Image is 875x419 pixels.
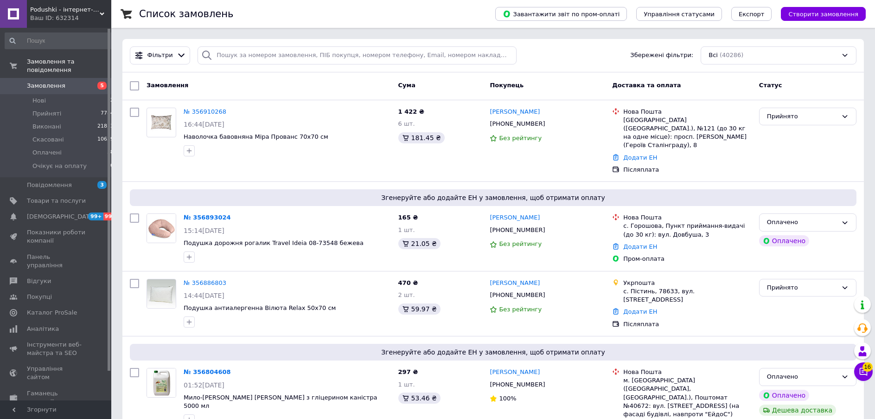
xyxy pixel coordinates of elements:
[30,6,100,14] span: Podushki - інтернет-магазин Подушки
[134,193,853,202] span: Згенеруйте або додайте ЕН у замовлення, щоб отримати оплату
[27,293,52,301] span: Покупці
[32,162,87,170] span: Очікує на оплату
[147,279,176,308] img: Фото товару
[767,218,837,227] div: Оплачено
[488,289,547,301] div: [PHONE_NUMBER]
[184,304,336,311] a: Подушка антиалергенна Вілюта Relax 50х70 см
[788,11,858,18] span: Створити замовлення
[739,11,765,18] span: Експорт
[134,348,853,357] span: Згенеруйте або додайте ЕН у замовлення, щоб отримати оплату
[27,228,86,245] span: Показники роботи компанії
[147,368,176,397] img: Фото товару
[97,181,107,189] span: 3
[854,362,873,381] button: Чат з покупцем16
[759,390,809,401] div: Оплачено
[184,368,231,375] a: № 356804608
[398,82,415,89] span: Cума
[495,7,627,21] button: Завантажити звіт по пром-оплаті
[184,108,226,115] a: № 356910268
[759,405,836,416] div: Дешева доставка
[184,214,231,221] a: № 356893024
[184,381,224,389] span: 01:52[DATE]
[623,222,752,239] div: с. Горошова, Пункт приймання-видачі (до 30 кг): вул. Довбуша, 3
[110,162,114,170] span: 0
[27,277,51,285] span: Відгуки
[184,133,328,140] a: Наволочка бавовняна Міра Прованс 70х70 см
[398,368,418,375] span: 297 ₴
[32,122,61,131] span: Виконані
[184,239,364,246] a: Подушка дорожня рогалик Travel Ideia 08-73548 бежева
[623,255,752,263] div: Пром-оплата
[759,235,809,246] div: Оплачено
[101,110,114,118] span: 7784
[767,283,837,293] div: Прийнято
[147,368,176,398] a: Фото товару
[612,82,681,89] span: Доставка та оплата
[398,214,418,221] span: 165 ₴
[198,46,517,64] input: Пошук за номером замовлення, ПІБ покупця, номером телефону, Email, номером накладної
[398,303,441,315] div: 59.97 ₴
[97,135,114,144] span: 10629
[5,32,115,49] input: Пошук
[623,213,752,222] div: Нова Пошта
[27,325,59,333] span: Аналітика
[147,279,176,309] a: Фото товару
[499,306,542,313] span: Без рейтингу
[32,110,61,118] span: Прийняті
[27,341,86,357] span: Інструменти веб-майстра та SEO
[731,7,772,21] button: Експорт
[623,243,657,250] a: Додати ЕН
[720,52,744,58] span: (40286)
[490,368,540,377] a: [PERSON_NAME]
[27,58,111,74] span: Замовлення та повідомлення
[772,10,866,17] a: Створити замовлення
[27,309,77,317] span: Каталог ProSale
[97,122,114,131] span: 21813
[503,10,620,18] span: Завантажити звіт по пром-оплаті
[623,116,752,150] div: [GEOGRAPHIC_DATA] ([GEOGRAPHIC_DATA].), №121 (до 30 кг на одне місце): просп. [PERSON_NAME] (Геро...
[623,287,752,304] div: с. Пістинь, 78633, вул. [STREET_ADDRESS]
[623,368,752,376] div: Нова Пошта
[398,226,415,233] span: 1 шт.
[398,238,441,249] div: 21.05 ₴
[30,14,111,22] div: Ваш ID: 632314
[781,7,866,21] button: Створити замовлення
[767,372,837,382] div: Оплачено
[623,376,752,419] div: м. [GEOGRAPHIC_DATA] ([GEOGRAPHIC_DATA], [GEOGRAPHIC_DATA].), Поштомат №40672: вул. [STREET_ADDRE...
[490,82,524,89] span: Покупець
[103,213,119,220] span: 99+
[623,108,752,116] div: Нова Пошта
[499,135,542,142] span: Без рейтингу
[32,148,62,157] span: Оплачені
[184,292,224,299] span: 14:44[DATE]
[488,224,547,236] div: [PHONE_NUMBER]
[147,108,176,137] a: Фото товару
[709,51,718,60] span: Всі
[139,8,233,19] h1: Список замовлень
[27,82,65,90] span: Замовлення
[184,394,377,410] a: Мило-[PERSON_NAME] [PERSON_NAME] з гліцерином каністра 5000 мл
[644,11,715,18] span: Управління статусами
[147,51,173,60] span: Фільтри
[184,227,224,234] span: 15:14[DATE]
[488,379,547,391] div: [PHONE_NUMBER]
[27,197,86,205] span: Товари та послуги
[184,121,224,128] span: 16:44[DATE]
[767,112,837,122] div: Прийнято
[110,97,114,105] span: 2
[636,7,722,21] button: Управління статусами
[27,181,72,189] span: Повідомлення
[97,82,107,90] span: 5
[32,97,46,105] span: Нові
[107,148,114,157] span: 58
[623,154,657,161] a: Додати ЕН
[398,279,418,286] span: 470 ₴
[27,389,86,406] span: Гаманець компанії
[32,135,64,144] span: Скасовані
[623,166,752,174] div: Післяплата
[490,108,540,116] a: [PERSON_NAME]
[398,291,415,298] span: 2 шт.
